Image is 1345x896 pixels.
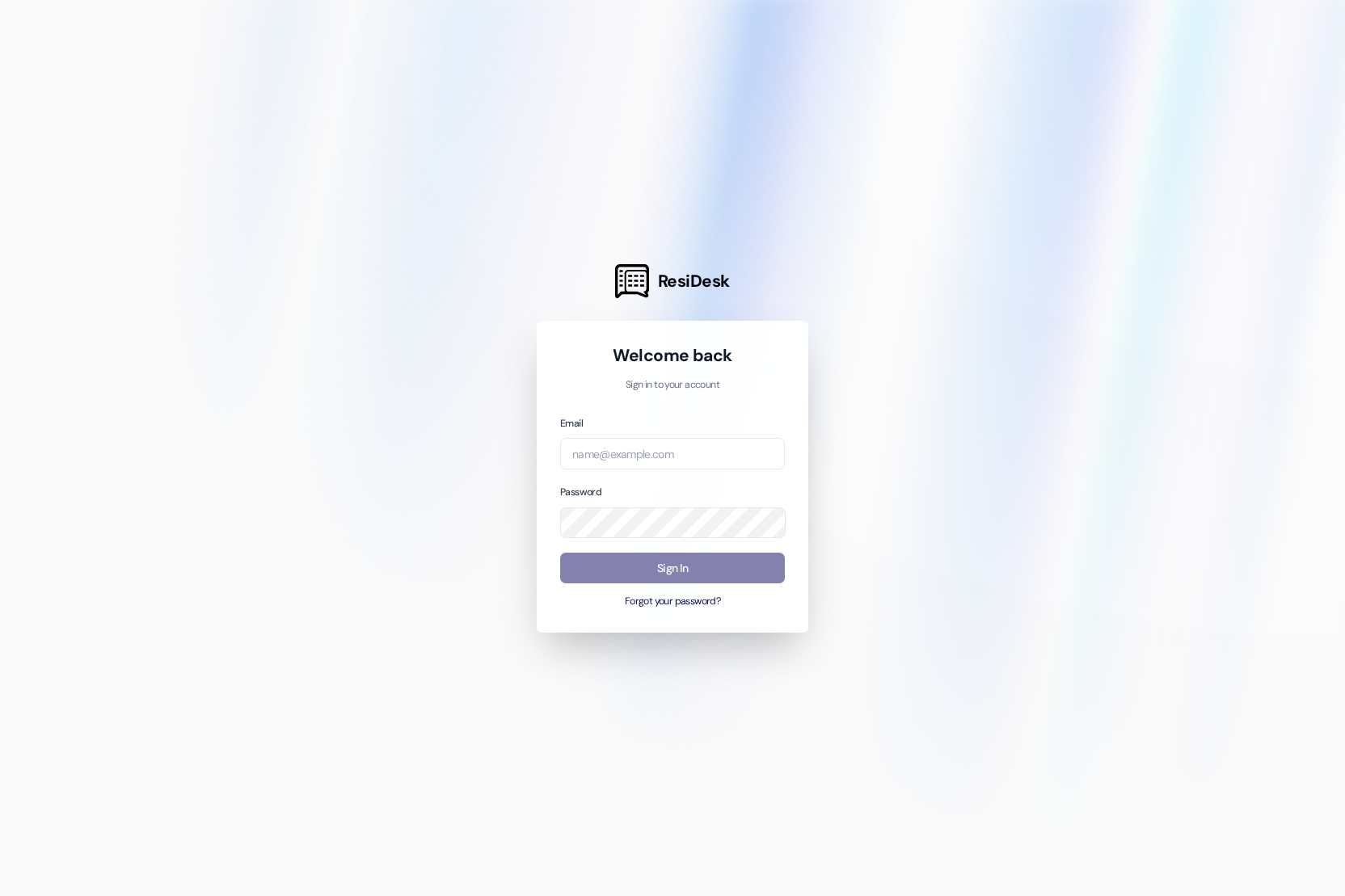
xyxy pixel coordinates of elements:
input: name@example.com [560,438,785,469]
button: Sign In [560,553,785,584]
p: Sign in to your account [560,378,785,393]
img: ResiDesk Logo [615,264,649,298]
span: ResiDesk [658,270,730,292]
h1: Welcome back [560,344,785,367]
label: Password [560,486,601,498]
button: Forgot your password? [560,595,785,609]
label: Email [560,417,583,430]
